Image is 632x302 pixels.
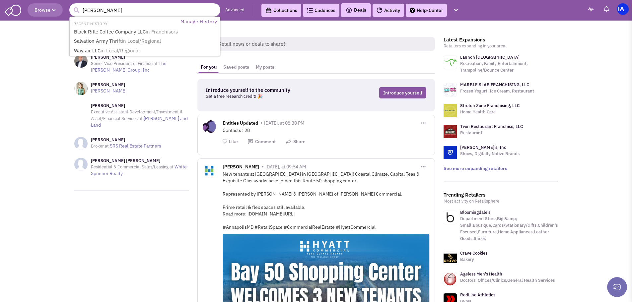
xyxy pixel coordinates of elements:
p: Department Store,Big &amp; Small,Boutique,Cards/Stationary/Gifts,Children's Focused,Furniture,Hom... [460,215,558,242]
h3: [PERSON_NAME] [91,103,189,109]
p: Recreation, Family Entertainment, Trampoline/Bounce Center [460,60,558,74]
a: MARBLE SLAB FRANCHISING, LLC [460,82,529,88]
a: Bloomingdale's [460,210,490,215]
span: in Franchisors [146,29,178,35]
p: Doctors’ Offices/Clinics,General Health Services [460,277,555,284]
a: For you [197,61,220,73]
a: Manage History [179,18,219,26]
a: The [PERSON_NAME] Group, Inc [91,60,167,73]
h3: [PERSON_NAME] [91,82,126,88]
a: White-Spunner Realty [91,164,189,176]
h3: Latest Expansions [444,37,558,43]
span: Senior Vice President of Finance at [91,61,158,66]
a: Advanced [225,7,245,13]
span: Deals [346,7,366,13]
img: NoImageAvailable1.jpg [74,158,88,171]
p: Home Health Care [460,109,520,115]
img: logo [444,146,457,159]
img: icon-collection-lavender-black.svg [265,7,272,14]
img: Activity.png [377,7,383,13]
button: Browse [28,3,63,17]
img: logo [444,56,457,69]
a: RedLine Athletics [460,292,495,298]
p: Frozen Yogurt, Ice Cream, Restaurant [460,88,534,94]
img: NoImageAvailable1.jpg [74,137,88,150]
h3: [PERSON_NAME] [PERSON_NAME] [91,158,189,164]
img: Isabella Amezquita [617,3,629,15]
button: Like [223,139,238,145]
div: Contacts : 28 [223,127,430,134]
a: Black Rifle Coffee Company LLCin Franchisors [72,28,219,36]
span: Residential & Commercial Sales/Leasing at [91,164,174,170]
p: Shoes, Digitally Native Brands [460,151,520,157]
p: Most activity on Retailsphere [444,198,558,205]
a: [PERSON_NAME] and Land [91,115,188,128]
span: [DATE], at 08:30 PM [264,120,304,126]
a: Activity [373,4,404,17]
span: in Local/Regional [101,47,140,54]
a: Introduce yourself [379,87,426,98]
img: logo [444,125,457,138]
h3: Introduce yourself to the community [206,87,331,93]
img: help.png [410,8,415,13]
button: Deals [344,6,368,15]
h3: Trending Retailers [444,192,558,198]
span: Like [229,139,238,145]
a: My posts [252,61,278,73]
p: Get a free research credit! 🎉 [206,93,331,100]
span: Retail news or deals to share? [213,37,435,51]
span: Executive Assistant Development/Investment & Asset/Financial Services at [91,109,183,121]
span: in Local/Regional [122,38,161,44]
p: Bakery [460,256,487,263]
div: New tenants at [GEOGRAPHIC_DATA] in [GEOGRAPHIC_DATA]! Coastal Climate, Capital Teas & Exquisite ... [223,171,430,230]
button: Comment [247,139,276,145]
a: Saved posts [220,61,252,73]
button: Share [286,139,306,145]
span: Entities Updated [223,120,258,128]
h3: [PERSON_NAME] [91,137,161,143]
a: [PERSON_NAME] [91,88,126,94]
a: SRS Real Estate Partners [110,143,161,149]
span: Browse [35,7,56,13]
a: Stretch Zone Franchising, LLC [460,103,520,108]
img: logo [444,104,457,117]
a: [PERSON_NAME]'s, Inc [460,145,506,150]
a: Launch [GEOGRAPHIC_DATA] [460,54,520,60]
img: logo [444,83,457,96]
p: Retailers expanding in your area [444,43,558,49]
a: Help-Center [406,4,447,17]
span: Broker at [91,143,109,149]
span: [DATE], at 09:54 AM [265,164,306,170]
li: RECENT HISTORY [70,20,109,27]
a: Crave Cookies [460,250,487,256]
h3: [PERSON_NAME] [91,54,189,60]
a: Ageless Men's Health [460,271,502,277]
a: See more expanding retailers [444,165,507,171]
a: Salvation Army Thriftin Local/Regional [72,37,219,46]
span: [PERSON_NAME] [223,164,259,171]
p: Restaurant [460,130,523,136]
input: Search [69,3,220,17]
img: icon-deals.svg [346,6,352,14]
img: Cadences_logo.png [307,8,313,13]
a: Cadences [303,4,339,17]
a: Collections [261,4,301,17]
a: Wayfair LLCin Local/Regional [72,46,219,55]
a: Twin Restaurant Franchise, LLC [460,124,523,129]
img: www.cravecookies.com [444,252,457,265]
img: SmartAdmin [5,3,21,16]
